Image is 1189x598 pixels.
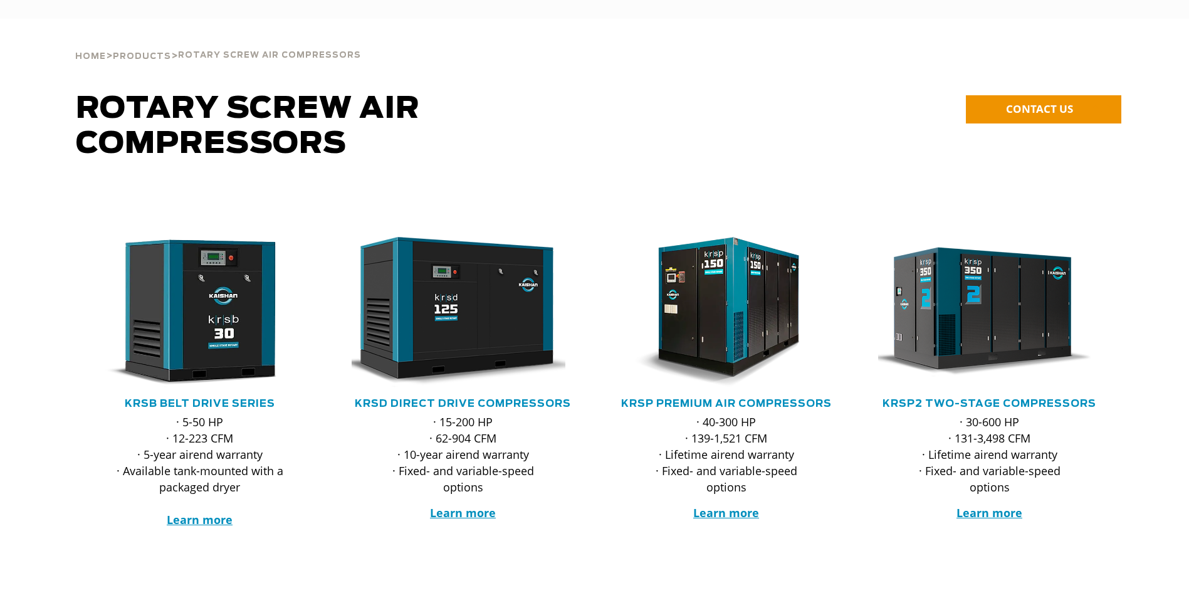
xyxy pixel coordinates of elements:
[883,399,1096,409] a: KRSP2 Two-Stage Compressors
[693,505,759,520] a: Learn more
[125,399,275,409] a: KRSB Belt Drive Series
[355,399,571,409] a: KRSD Direct Drive Compressors
[75,53,106,61] span: Home
[113,53,171,61] span: Products
[75,19,361,66] div: > >
[605,237,829,387] img: krsp150
[178,51,361,60] span: Rotary Screw Air Compressors
[113,414,286,528] p: · 5-50 HP · 12-223 CFM · 5-year airend warranty · Available tank-mounted with a packaged dryer
[342,237,565,387] img: krsd125
[430,505,496,520] a: Learn more
[75,50,106,61] a: Home
[377,414,550,495] p: · 15-200 HP · 62-904 CFM · 10-year airend warranty · Fixed- and variable-speed options
[903,414,1076,495] p: · 30-600 HP · 131-3,498 CFM · Lifetime airend warranty · Fixed- and variable-speed options
[76,94,420,159] span: Rotary Screw Air Compressors
[1006,102,1073,116] span: CONTACT US
[621,399,832,409] a: KRSP Premium Air Compressors
[966,95,1121,123] a: CONTACT US
[79,237,302,387] img: krsb30
[167,512,233,527] a: Learn more
[352,237,575,387] div: krsd125
[113,50,171,61] a: Products
[640,414,813,495] p: · 40-300 HP · 139-1,521 CFM · Lifetime airend warranty · Fixed- and variable-speed options
[956,505,1022,520] a: Learn more
[878,237,1101,387] div: krsp350
[615,237,838,387] div: krsp150
[869,237,1092,387] img: krsp350
[88,237,312,387] div: krsb30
